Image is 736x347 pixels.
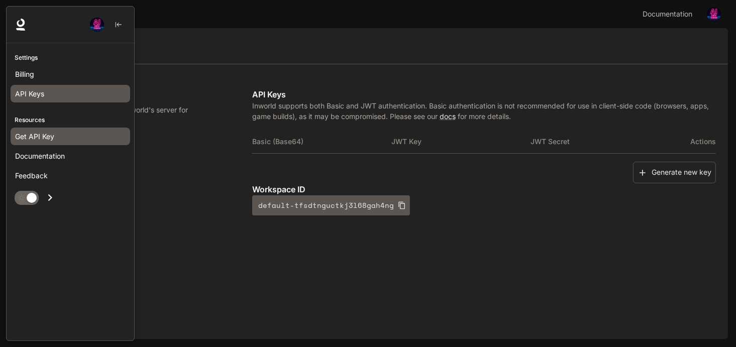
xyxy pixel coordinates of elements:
span: Feedback [15,170,48,181]
span: Dark mode toggle [27,192,37,203]
p: Resources [7,115,134,125]
button: User avatar [704,4,724,24]
img: User avatar [707,7,721,21]
a: API Keys [11,85,130,102]
img: User avatar [90,18,104,32]
button: User avatar [87,15,107,35]
button: All workspaces [33,4,88,24]
span: Billing [15,69,34,79]
p: API Keys [252,88,716,100]
a: docs [440,112,456,121]
a: Feedback [11,167,130,184]
th: JWT Secret [531,130,670,154]
a: Get API Key [11,128,130,145]
th: Actions [670,130,716,154]
th: Basic (Base64) [252,130,391,154]
button: Open drawer [39,187,61,208]
span: API Keys [15,88,44,99]
th: JWT Key [391,130,531,154]
button: default-tfsdtnguctkj3l68gah4ng [252,195,410,215]
a: Billing [11,65,130,83]
p: Settings [7,53,134,62]
span: Documentation [15,151,65,161]
span: Documentation [643,8,692,21]
a: Documentation [11,147,130,165]
a: Documentation [639,4,700,24]
p: Workspace ID [252,183,716,195]
button: open drawer [8,5,26,23]
button: Generate new key [633,162,716,183]
span: Get API Key [15,131,54,142]
p: Inworld supports both Basic and JWT authentication. Basic authentication is not recommended for u... [252,100,716,122]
